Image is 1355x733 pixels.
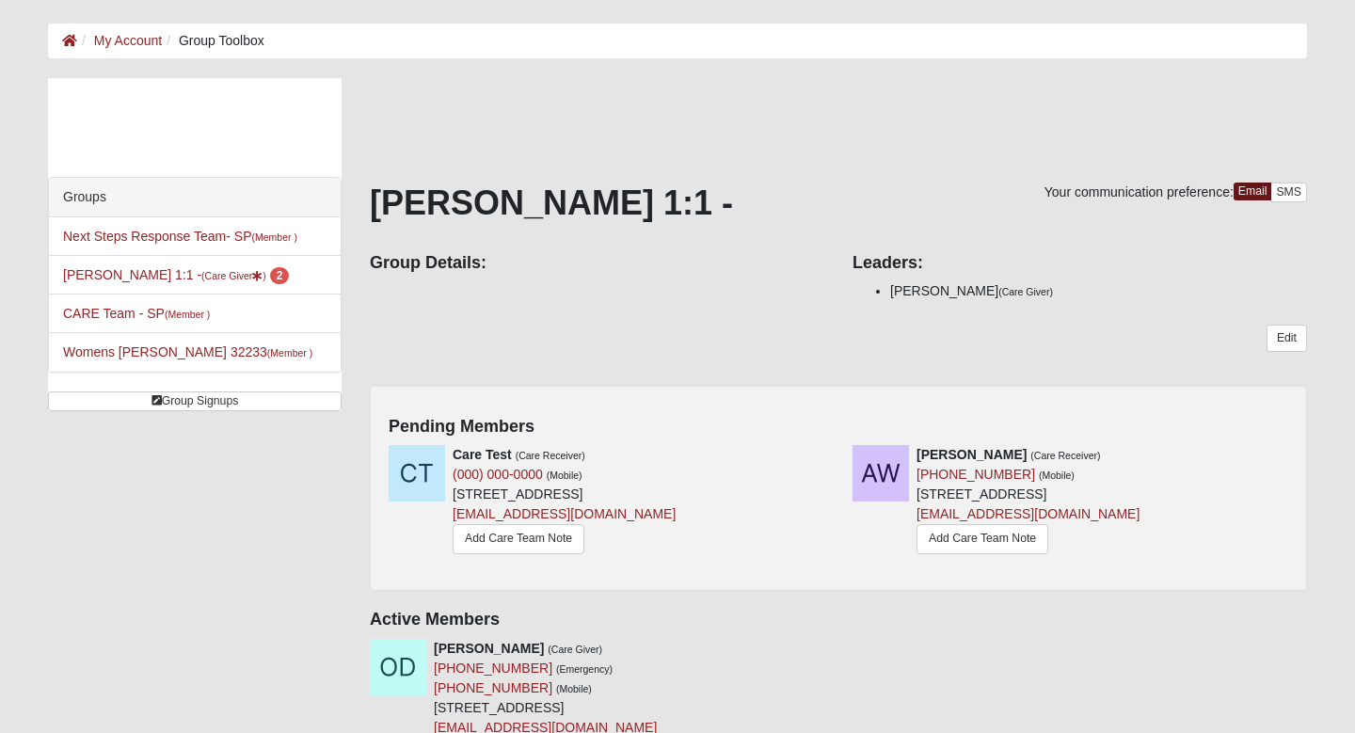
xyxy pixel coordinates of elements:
[370,610,1307,630] h4: Active Members
[548,644,602,655] small: (Care Giver)
[1030,450,1100,461] small: (Care Receiver)
[63,306,210,321] a: CARE Team - SP(Member )
[252,231,297,243] small: (Member )
[434,641,544,656] strong: [PERSON_NAME]
[917,447,1027,462] strong: [PERSON_NAME]
[434,661,552,676] a: [PHONE_NUMBER]
[370,183,1307,223] h1: [PERSON_NAME] 1:1 -
[556,683,592,694] small: (Mobile)
[917,524,1048,553] a: Add Care Team Note
[370,253,824,274] h4: Group Details:
[165,309,210,320] small: (Member )
[48,391,342,411] a: Group Signups
[453,445,676,558] div: [STREET_ADDRESS]
[267,347,312,359] small: (Member )
[1270,183,1307,202] a: SMS
[556,663,613,675] small: (Emergency)
[162,31,264,51] li: Group Toolbox
[201,270,266,281] small: (Care Giver )
[270,267,290,284] span: number of pending members
[389,417,1288,438] h4: Pending Members
[453,447,512,462] strong: Care Test
[890,281,1307,301] li: [PERSON_NAME]
[63,229,297,244] a: Next Steps Response Team- SP(Member )
[917,506,1140,521] a: [EMAIL_ADDRESS][DOMAIN_NAME]
[453,467,543,482] a: (000) 000-0000
[853,253,1307,274] h4: Leaders:
[1039,470,1075,481] small: (Mobile)
[453,524,584,553] a: Add Care Team Note
[94,33,162,48] a: My Account
[49,178,341,217] div: Groups
[63,344,312,359] a: Womens [PERSON_NAME] 32233(Member )
[917,445,1140,558] div: [STREET_ADDRESS]
[63,267,289,282] a: [PERSON_NAME] 1:1 -(Care Giver) 2
[1044,184,1234,199] span: Your communication preference:
[998,286,1053,297] small: (Care Giver)
[917,467,1035,482] a: [PHONE_NUMBER]
[453,506,676,521] a: [EMAIL_ADDRESS][DOMAIN_NAME]
[434,680,552,695] a: [PHONE_NUMBER]
[547,470,582,481] small: (Mobile)
[516,450,585,461] small: (Care Receiver)
[1267,325,1307,352] a: Edit
[1234,183,1272,200] a: Email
